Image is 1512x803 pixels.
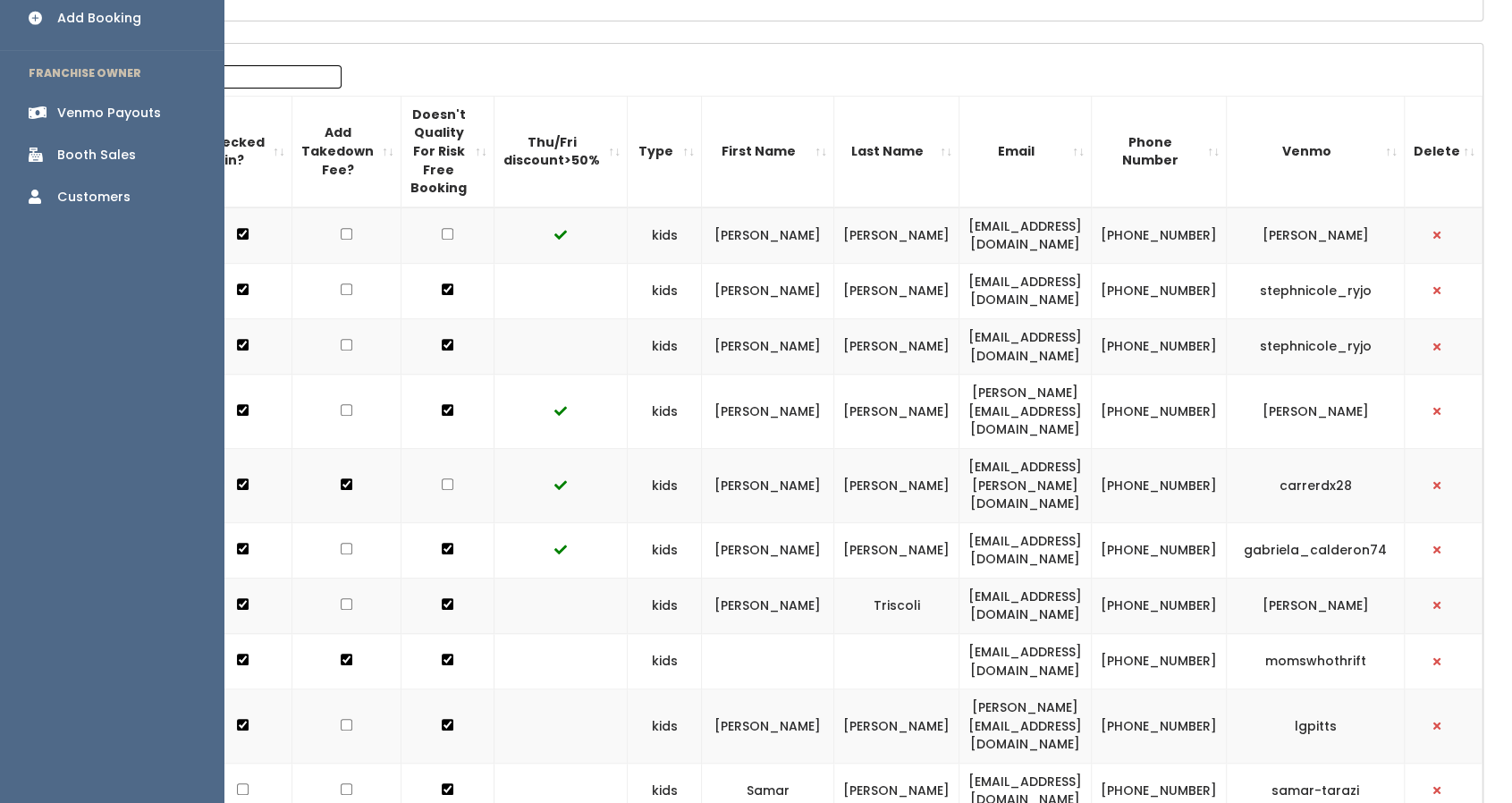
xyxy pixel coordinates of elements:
td: [PERSON_NAME][EMAIL_ADDRESS][DOMAIN_NAME] [959,689,1092,764]
td: [PERSON_NAME] [702,319,834,375]
td: kids [628,319,702,375]
th: Checked in?: activate to sort column ascending [194,96,292,207]
div: Customers [57,188,131,207]
td: [PERSON_NAME][EMAIL_ADDRESS][DOMAIN_NAME] [959,375,1092,449]
td: [PERSON_NAME] [702,375,834,449]
td: [PERSON_NAME] [702,263,834,318]
td: [PERSON_NAME] [702,522,834,578]
th: Last Name: activate to sort column ascending [834,96,959,207]
td: kids [628,578,702,633]
td: [PERSON_NAME] [1227,578,1405,633]
td: [EMAIL_ADDRESS][DOMAIN_NAME] [959,634,1092,689]
th: Email: activate to sort column ascending [959,96,1092,207]
td: [PERSON_NAME] [702,578,834,633]
th: Thu/Fri discount&gt;50%: activate to sort column ascending [494,96,628,207]
td: [PERSON_NAME] [702,689,834,764]
td: [PERSON_NAME] [1227,375,1405,449]
td: [EMAIL_ADDRESS][DOMAIN_NAME] [959,522,1092,578]
td: [PHONE_NUMBER] [1092,319,1227,375]
div: Booth Sales [57,146,136,165]
td: [PHONE_NUMBER] [1092,375,1227,449]
td: [PHONE_NUMBER] [1092,522,1227,578]
th: Delete: activate to sort column ascending [1405,96,1482,207]
td: [PHONE_NUMBER] [1092,448,1227,522]
td: [PHONE_NUMBER] [1092,263,1227,318]
td: [EMAIL_ADDRESS][DOMAIN_NAME] [959,578,1092,633]
input: Search: [114,65,342,89]
td: stephnicole_ryjo [1227,319,1405,375]
td: kids [628,634,702,689]
td: [PERSON_NAME] [702,207,834,264]
td: momswhothrift [1227,634,1405,689]
td: [PERSON_NAME] [702,448,834,522]
td: [EMAIL_ADDRESS][DOMAIN_NAME] [959,263,1092,318]
div: Add Booking [57,9,141,28]
td: [PERSON_NAME] [834,689,959,764]
td: kids [628,375,702,449]
td: [PERSON_NAME] [1227,207,1405,264]
td: [PHONE_NUMBER] [1092,207,1227,264]
td: carrerdx28 [1227,448,1405,522]
td: kids [628,263,702,318]
td: [PERSON_NAME] [834,207,959,264]
td: [EMAIL_ADDRESS][DOMAIN_NAME] [959,207,1092,264]
th: Type: activate to sort column ascending [628,96,702,207]
th: Add Takedown Fee?: activate to sort column ascending [292,96,401,207]
td: kids [628,448,702,522]
td: kids [628,689,702,764]
td: [PHONE_NUMBER] [1092,578,1227,633]
td: [PHONE_NUMBER] [1092,634,1227,689]
td: [PHONE_NUMBER] [1092,689,1227,764]
td: [PERSON_NAME] [834,448,959,522]
div: Venmo Payouts [57,104,161,123]
td: [PERSON_NAME] [834,319,959,375]
td: [EMAIL_ADDRESS][PERSON_NAME][DOMAIN_NAME] [959,448,1092,522]
td: kids [628,522,702,578]
th: Doesn't Quality For Risk Free Booking : activate to sort column ascending [401,96,494,207]
td: stephnicole_ryjo [1227,263,1405,318]
th: Phone Number: activate to sort column ascending [1092,96,1227,207]
td: gabriela_calderon74 [1227,522,1405,578]
td: [PERSON_NAME] [834,522,959,578]
td: Triscoli [834,578,959,633]
th: First Name: activate to sort column ascending [702,96,834,207]
td: [EMAIL_ADDRESS][DOMAIN_NAME] [959,319,1092,375]
th: Venmo: activate to sort column ascending [1227,96,1405,207]
td: [PERSON_NAME] [834,375,959,449]
td: kids [628,207,702,264]
td: [PERSON_NAME] [834,263,959,318]
td: lgpitts [1227,689,1405,764]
